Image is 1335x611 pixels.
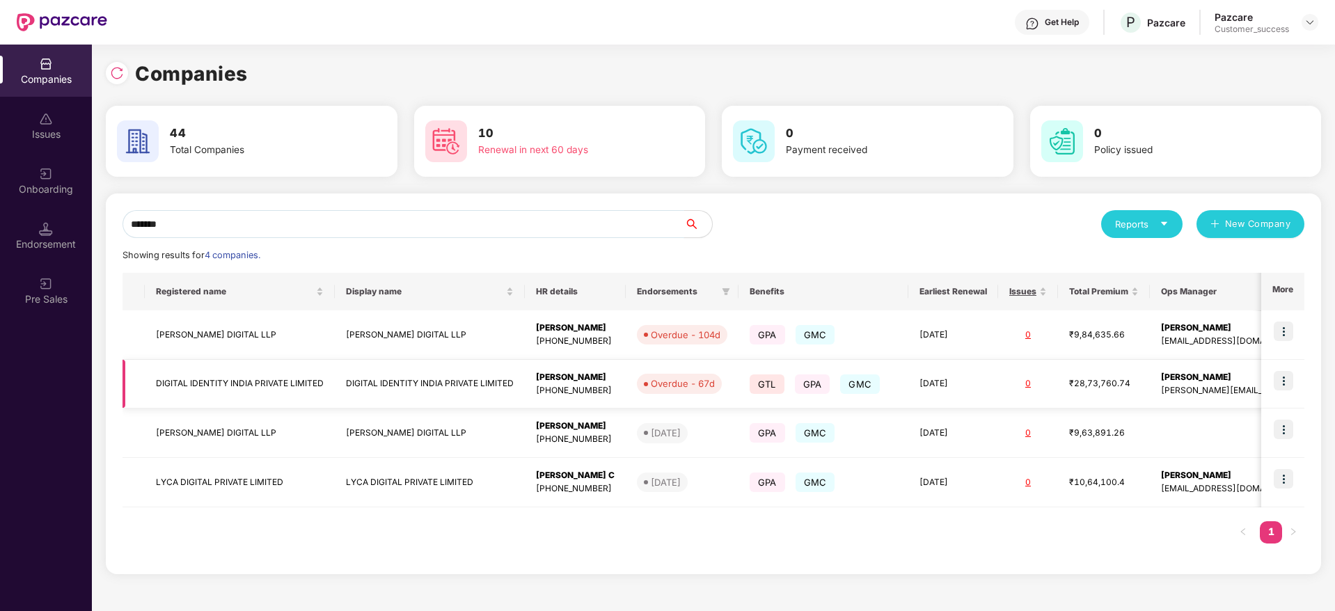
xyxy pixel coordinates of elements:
[425,120,467,162] img: svg+xml;base64,PHN2ZyB4bWxucz0iaHR0cDovL3d3dy53My5vcmcvMjAwMC9zdmciIHdpZHRoPSI2MCIgaGVpZ2h0PSI2MC...
[998,273,1058,310] th: Issues
[1069,427,1139,440] div: ₹9,63,891.26
[1282,521,1304,543] li: Next Page
[335,360,525,409] td: DIGITAL IDENTITY INDIA PRIVATE LIMITED
[786,125,961,143] h3: 0
[908,273,998,310] th: Earliest Renewal
[145,273,335,310] th: Registered name
[722,287,730,296] span: filter
[908,408,998,458] td: [DATE]
[39,112,53,126] img: svg+xml;base64,PHN2ZyBpZD0iSXNzdWVzX2Rpc2FibGVkIiB4bWxucz0iaHR0cDovL3d3dy53My5vcmcvMjAwMC9zdmciIH...
[478,125,654,143] h3: 10
[1225,217,1291,231] span: New Company
[110,66,124,80] img: svg+xml;base64,PHN2ZyBpZD0iUmVsb2FkLTMyeDMyIiB4bWxucz0iaHR0cDovL3d3dy53My5vcmcvMjAwMC9zdmciIHdpZH...
[750,473,785,492] span: GPA
[908,310,998,360] td: [DATE]
[335,458,525,507] td: LYCA DIGITAL PRIVATE LIMITED
[135,58,248,89] h1: Companies
[1094,125,1270,143] h3: 0
[1147,16,1185,29] div: Pazcare
[1282,521,1304,543] button: right
[908,360,998,409] td: [DATE]
[684,210,713,238] button: search
[1260,521,1282,543] li: 1
[1304,17,1316,28] img: svg+xml;base64,PHN2ZyBpZD0iRHJvcGRvd24tMzJ4MzIiIHhtbG5zPSJodHRwOi8vd3d3LnczLm9yZy8yMDAwL3N2ZyIgd2...
[39,167,53,181] img: svg+xml;base64,PHN2ZyB3aWR0aD0iMjAiIGhlaWdodD0iMjAiIHZpZXdCb3g9IjAgMCAyMCAyMCIgZmlsbD0ibm9uZSIgeG...
[1160,219,1169,228] span: caret-down
[1045,17,1079,28] div: Get Help
[1058,273,1150,310] th: Total Premium
[795,374,830,394] span: GPA
[145,458,335,507] td: LYCA DIGITAL PRIVATE LIMITED
[536,335,615,348] div: [PHONE_NUMBER]
[335,408,525,458] td: [PERSON_NAME] DIGITAL LLP
[1239,527,1247,536] span: left
[1289,527,1297,536] span: right
[1115,217,1169,231] div: Reports
[1069,377,1139,390] div: ₹28,73,760.74
[786,143,961,158] div: Payment received
[1274,469,1293,489] img: icon
[796,423,835,443] span: GMC
[1069,328,1139,342] div: ₹9,84,635.66
[17,13,107,31] img: New Pazcare Logo
[651,328,720,342] div: Overdue - 104d
[1210,219,1219,230] span: plus
[123,250,260,260] span: Showing results for
[840,374,880,394] span: GMC
[1260,521,1282,542] a: 1
[205,250,260,260] span: 4 companies.
[335,273,525,310] th: Display name
[170,143,345,158] div: Total Companies
[346,286,503,297] span: Display name
[536,322,615,335] div: [PERSON_NAME]
[1009,328,1047,342] div: 0
[796,473,835,492] span: GMC
[1094,143,1270,158] div: Policy issued
[637,286,716,297] span: Endorsements
[536,433,615,446] div: [PHONE_NUMBER]
[1009,286,1036,297] span: Issues
[39,277,53,291] img: svg+xml;base64,PHN2ZyB3aWR0aD0iMjAiIGhlaWdodD0iMjAiIHZpZXdCb3g9IjAgMCAyMCAyMCIgZmlsbD0ibm9uZSIgeG...
[750,374,784,394] span: GTL
[796,325,835,344] span: GMC
[1126,14,1135,31] span: P
[1196,210,1304,238] button: plusNew Company
[684,219,712,230] span: search
[1069,476,1139,489] div: ₹10,64,100.4
[145,310,335,360] td: [PERSON_NAME] DIGITAL LLP
[117,120,159,162] img: svg+xml;base64,PHN2ZyB4bWxucz0iaHR0cDovL3d3dy53My5vcmcvMjAwMC9zdmciIHdpZHRoPSI2MCIgaGVpZ2h0PSI2MC...
[738,273,908,310] th: Benefits
[1232,521,1254,543] li: Previous Page
[1025,17,1039,31] img: svg+xml;base64,PHN2ZyBpZD0iSGVscC0zMngzMiIgeG1sbnM9Imh0dHA6Ly93d3cudzMub3JnLzIwMDAvc3ZnIiB3aWR0aD...
[39,222,53,236] img: svg+xml;base64,PHN2ZyB3aWR0aD0iMTQuNSIgaGVpZ2h0PSIxNC41IiB2aWV3Qm94PSIwIDAgMTYgMTYiIGZpbGw9Im5vbm...
[750,423,785,443] span: GPA
[750,325,785,344] span: GPA
[651,475,681,489] div: [DATE]
[1009,427,1047,440] div: 0
[1215,24,1289,35] div: Customer_success
[1261,273,1304,310] th: More
[651,376,715,390] div: Overdue - 67d
[39,57,53,71] img: svg+xml;base64,PHN2ZyBpZD0iQ29tcGFuaWVzIiB4bWxucz0iaHR0cDovL3d3dy53My5vcmcvMjAwMC9zdmciIHdpZHRoPS...
[536,420,615,433] div: [PERSON_NAME]
[1069,286,1128,297] span: Total Premium
[335,310,525,360] td: [PERSON_NAME] DIGITAL LLP
[145,408,335,458] td: [PERSON_NAME] DIGITAL LLP
[1232,521,1254,543] button: left
[1274,420,1293,439] img: icon
[536,371,615,384] div: [PERSON_NAME]
[536,469,615,482] div: [PERSON_NAME] C
[1274,371,1293,390] img: icon
[525,273,626,310] th: HR details
[145,360,335,409] td: DIGITAL IDENTITY INDIA PRIVATE LIMITED
[651,426,681,440] div: [DATE]
[1041,120,1083,162] img: svg+xml;base64,PHN2ZyB4bWxucz0iaHR0cDovL3d3dy53My5vcmcvMjAwMC9zdmciIHdpZHRoPSI2MCIgaGVpZ2h0PSI2MC...
[478,143,654,158] div: Renewal in next 60 days
[536,384,615,397] div: [PHONE_NUMBER]
[733,120,775,162] img: svg+xml;base64,PHN2ZyB4bWxucz0iaHR0cDovL3d3dy53My5vcmcvMjAwMC9zdmciIHdpZHRoPSI2MCIgaGVpZ2h0PSI2MC...
[719,283,733,300] span: filter
[170,125,345,143] h3: 44
[1274,322,1293,341] img: icon
[156,286,313,297] span: Registered name
[1009,476,1047,489] div: 0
